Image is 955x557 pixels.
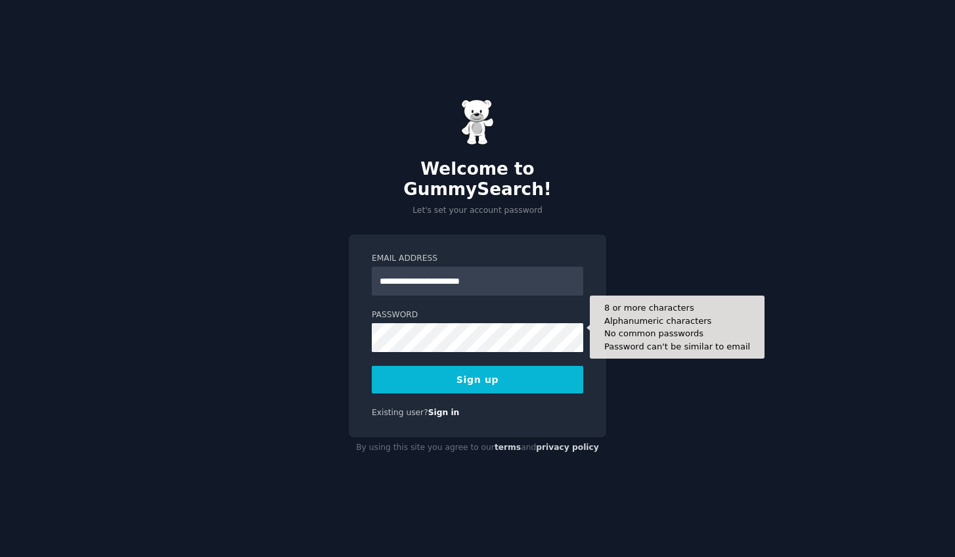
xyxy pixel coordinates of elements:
[349,159,606,200] h2: Welcome to GummySearch!
[372,309,583,321] label: Password
[349,437,606,458] div: By using this site you agree to our and
[349,205,606,217] p: Let's set your account password
[372,253,583,265] label: Email Address
[428,408,460,417] a: Sign in
[372,366,583,393] button: Sign up
[372,408,428,417] span: Existing user?
[536,443,599,452] a: privacy policy
[495,443,521,452] a: terms
[461,99,494,145] img: Gummy Bear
